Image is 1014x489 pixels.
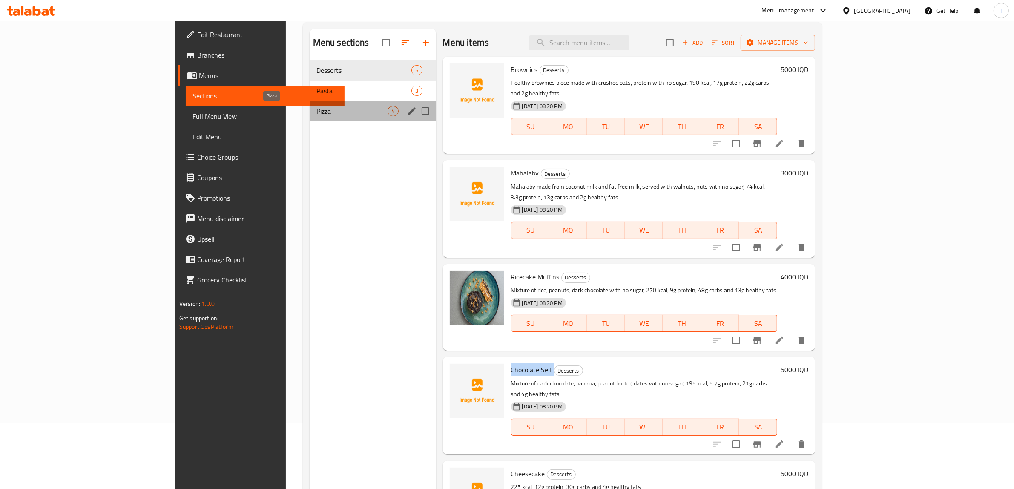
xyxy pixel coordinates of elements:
[192,111,338,121] span: Full Menu View
[587,118,625,135] button: TU
[681,38,704,48] span: Add
[405,105,418,118] button: edit
[762,6,814,16] div: Menu-management
[179,298,200,309] span: Version:
[774,335,784,345] a: Edit menu item
[388,106,398,116] div: items
[712,38,735,48] span: Sort
[553,421,584,433] span: MO
[395,32,416,53] span: Sort sections
[701,118,739,135] button: FR
[666,121,698,133] span: TH
[625,118,663,135] button: WE
[515,421,546,433] span: SU
[591,121,622,133] span: TU
[547,469,576,480] div: Desserts
[562,273,590,282] span: Desserts
[178,229,345,249] a: Upsell
[705,224,736,236] span: FR
[519,403,566,411] span: [DATE] 08:20 PM
[511,181,777,203] p: Mahalaby made from coconut milk and fat free milk, served with walnuts, nuts with no sugar, 74 kc...
[310,60,436,81] div: Desserts5
[705,421,736,433] span: FR
[412,66,422,75] span: 5
[178,45,345,65] a: Branches
[666,317,698,330] span: TH
[416,32,436,53] button: Add section
[197,254,338,265] span: Coverage Report
[549,222,587,239] button: MO
[186,127,345,147] a: Edit Menu
[661,34,679,52] span: Select section
[774,138,784,149] a: Edit menu item
[549,419,587,436] button: MO
[511,78,777,99] p: Healthy brownies piece made with crushed oats, protein with no sugar, 190 kcal, 17g protein, 22g ...
[197,193,338,203] span: Promotions
[679,36,706,49] button: Add
[663,118,701,135] button: TH
[519,102,566,110] span: [DATE] 08:20 PM
[554,366,583,376] span: Desserts
[663,315,701,332] button: TH
[679,36,706,49] span: Add item
[549,118,587,135] button: MO
[781,167,808,179] h6: 3000 IQD
[310,101,436,121] div: Pizza4edit
[705,317,736,330] span: FR
[511,363,552,376] span: Chocolate Self
[199,70,338,81] span: Menus
[450,364,504,418] img: Chocolate Self
[547,469,575,479] span: Desserts
[178,147,345,167] a: Choice Groups
[511,467,545,480] span: Cheesecake
[739,222,777,239] button: SA
[553,317,584,330] span: MO
[701,222,739,239] button: FR
[511,315,549,332] button: SU
[186,106,345,127] a: Full Menu View
[629,317,660,330] span: WE
[739,419,777,436] button: SA
[727,135,745,152] span: Select to update
[515,224,546,236] span: SU
[316,65,412,75] span: Desserts
[515,317,546,330] span: SU
[519,206,566,214] span: [DATE] 08:20 PM
[591,421,622,433] span: TU
[625,222,663,239] button: WE
[705,121,736,133] span: FR
[741,35,815,51] button: Manage items
[739,118,777,135] button: SA
[743,121,774,133] span: SA
[186,86,345,106] a: Sections
[443,36,489,49] h2: Menu items
[540,65,568,75] span: Desserts
[781,468,808,480] h6: 5000 IQD
[591,224,622,236] span: TU
[781,271,808,283] h6: 4000 IQD
[450,271,504,325] img: Ricecake Muffins
[706,36,741,49] span: Sort items
[663,419,701,436] button: TH
[663,222,701,239] button: TH
[178,24,345,45] a: Edit Restaurant
[178,65,345,86] a: Menus
[511,167,539,179] span: Mahalaby
[747,37,808,48] span: Manage items
[197,29,338,40] span: Edit Restaurant
[511,419,549,436] button: SU
[178,208,345,229] a: Menu disclaimer
[178,249,345,270] a: Coverage Report
[774,242,784,253] a: Edit menu item
[192,91,338,101] span: Sections
[388,107,398,115] span: 4
[791,133,812,154] button: delete
[727,435,745,453] span: Select to update
[541,169,570,179] div: Desserts
[1000,6,1002,15] span: l
[540,65,569,75] div: Desserts
[791,434,812,454] button: delete
[854,6,911,15] div: [GEOGRAPHIC_DATA]
[739,315,777,332] button: SA
[743,317,774,330] span: SA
